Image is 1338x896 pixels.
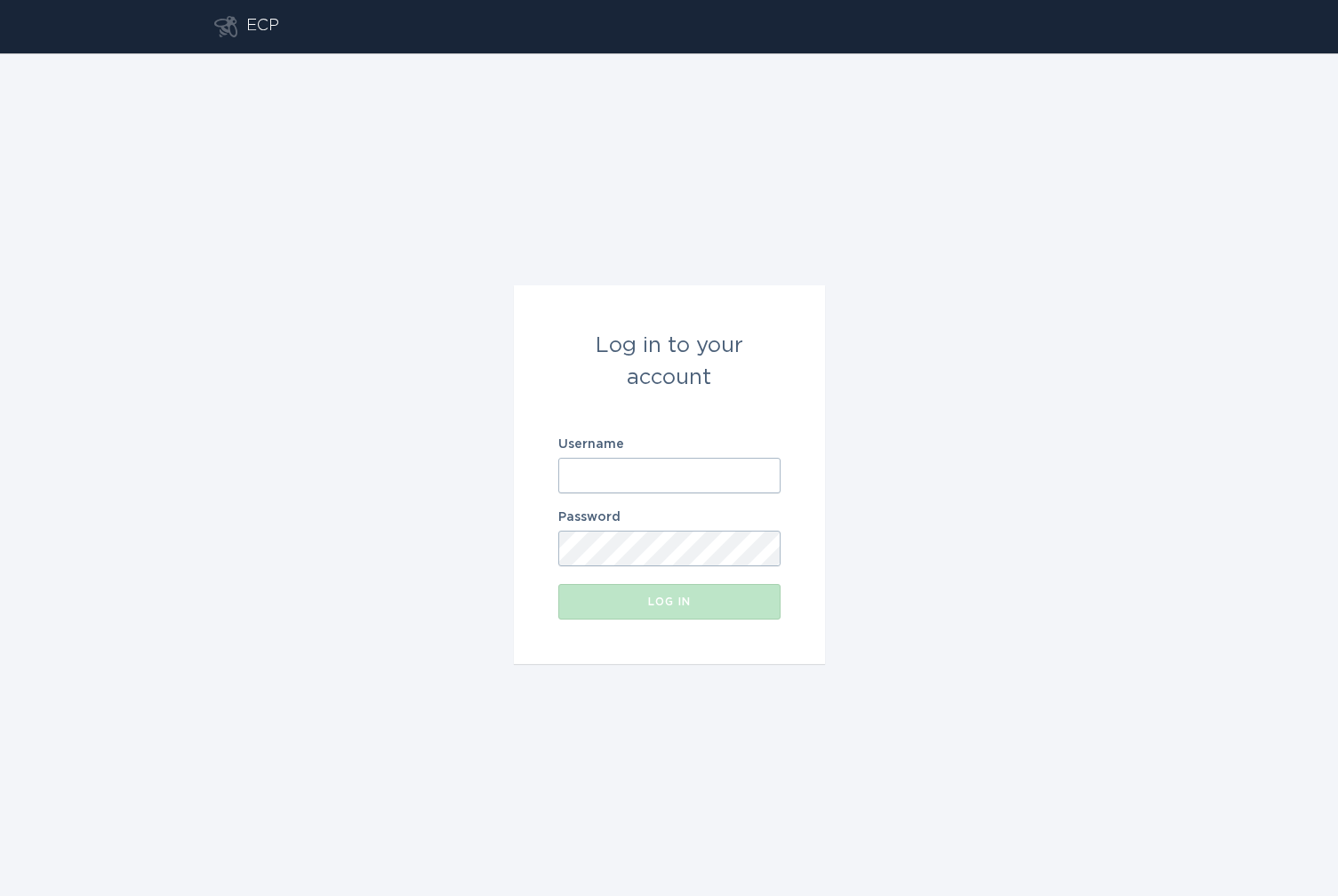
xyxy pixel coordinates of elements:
button: Log in [558,584,781,620]
div: Log in [567,596,772,607]
label: Username [558,438,781,451]
div: Log in to your account [558,330,781,394]
button: Go to dashboard [214,16,237,37]
label: Password [558,511,781,524]
div: ECP [246,16,279,37]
